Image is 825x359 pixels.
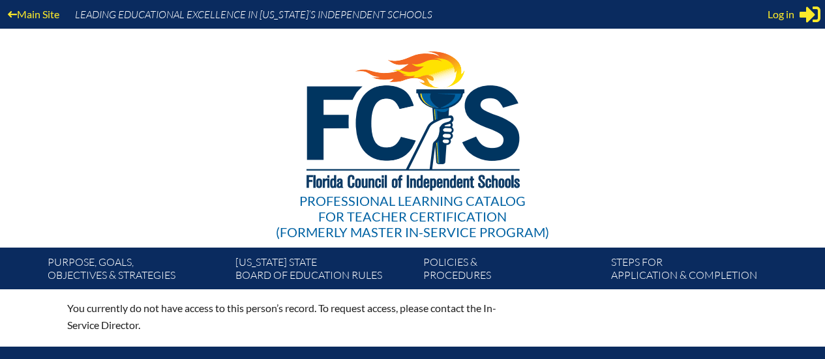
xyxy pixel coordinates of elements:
span: Log in [768,7,794,22]
svg: Sign in or register [800,4,820,25]
span: for Teacher Certification [318,208,507,224]
p: You currently do not have access to this person’s record. To request access, please contact the I... [67,300,526,334]
a: Policies &Procedures [418,253,606,289]
a: Purpose, goals,objectives & strategies [42,253,230,289]
a: Main Site [3,5,65,23]
div: Professional Learning Catalog (formerly Master In-service Program) [276,193,549,240]
a: Professional Learning Catalog for Teacher Certification(formerly Master In-service Program) [271,26,554,242]
a: [US_STATE] StateBoard of Education rules [230,253,418,289]
img: FCISlogo221.eps [278,29,547,207]
a: Steps forapplication & completion [606,253,794,289]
